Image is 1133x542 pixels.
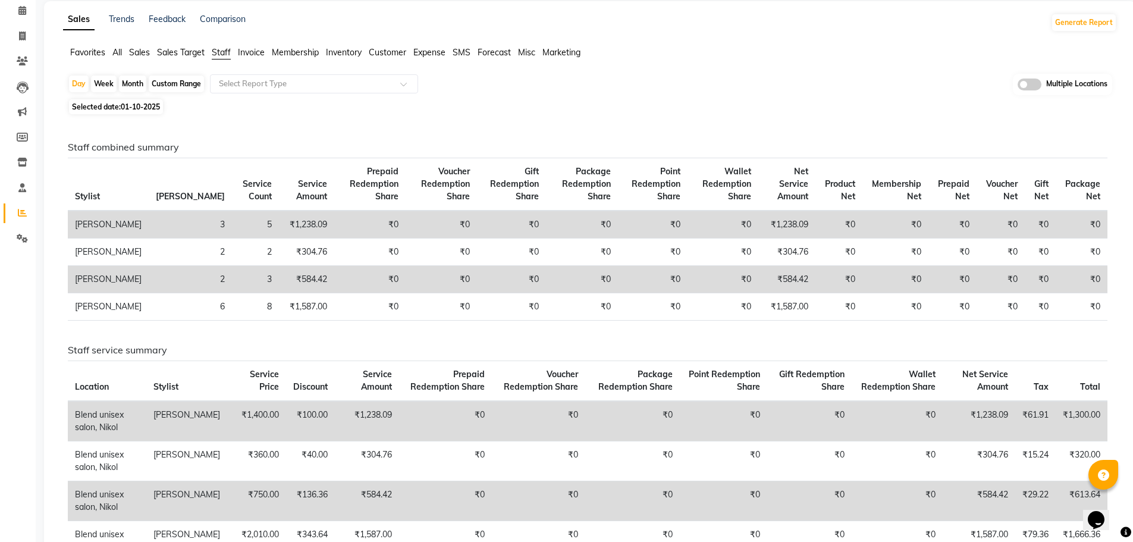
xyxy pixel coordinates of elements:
td: ₹0 [546,293,618,321]
span: Voucher Redemption Share [504,369,578,392]
td: [PERSON_NAME] [146,481,227,521]
span: Product Net [825,178,855,202]
div: Custom Range [149,76,204,92]
td: ₹1,238.09 [279,211,334,239]
span: Stylist [153,381,178,392]
span: Customer [369,47,406,58]
span: Net Service Amount [777,166,808,202]
a: Sales [63,9,95,30]
td: ₹360.00 [227,441,286,481]
td: 3 [232,266,279,293]
td: ₹0 [585,481,680,521]
td: ₹0 [688,293,758,321]
span: Misc [518,47,535,58]
td: ₹584.42 [279,266,334,293]
td: ₹1,300.00 [1056,401,1107,441]
span: Stylist [75,191,100,202]
td: [PERSON_NAME] [146,401,227,441]
td: ₹0 [406,239,477,266]
td: ₹0 [618,239,688,266]
span: 01-10-2025 [121,102,160,111]
td: ₹0 [618,266,688,293]
span: Service Amount [361,369,392,392]
td: ₹0 [1025,266,1056,293]
td: ₹0 [680,441,767,481]
td: ₹136.36 [286,481,335,521]
td: ₹0 [688,266,758,293]
span: Tax [1034,381,1049,392]
td: 6 [149,293,232,321]
span: Total [1080,381,1100,392]
td: ₹15.24 [1015,441,1056,481]
span: Voucher Net [986,178,1018,202]
td: 2 [149,266,232,293]
span: Voucher Redemption Share [421,166,470,202]
div: Month [119,76,146,92]
span: Point Redemption Share [632,166,680,202]
td: ₹0 [977,211,1025,239]
td: ₹0 [334,266,406,293]
span: Forecast [478,47,511,58]
div: Day [69,76,89,92]
td: ₹0 [546,266,618,293]
td: ₹0 [767,401,852,441]
td: 2 [149,239,232,266]
td: ₹61.91 [1015,401,1056,441]
td: ₹0 [852,401,942,441]
td: ₹0 [1025,211,1056,239]
td: ₹0 [862,239,928,266]
td: ₹1,238.09 [758,211,816,239]
td: ₹0 [1025,239,1056,266]
span: Wallet Redemption Share [702,166,751,202]
span: Point Redemption Share [689,369,760,392]
td: ₹0 [862,211,928,239]
span: Location [75,381,109,392]
span: Membership Net [872,178,921,202]
td: ₹0 [334,239,406,266]
td: Blend unisex salon, Nikol [68,401,146,441]
span: Sales Target [157,47,205,58]
span: Service Amount [296,178,327,202]
td: ₹0 [406,266,477,293]
td: ₹0 [852,441,942,481]
td: ₹750.00 [227,481,286,521]
td: ₹0 [546,239,618,266]
span: [PERSON_NAME] [156,191,225,202]
a: Feedback [149,14,186,24]
span: Prepaid Redemption Share [350,166,398,202]
td: ₹584.42 [943,481,1015,521]
td: ₹0 [477,211,546,239]
td: ₹1,587.00 [758,293,816,321]
td: ₹0 [688,239,758,266]
td: ₹0 [767,441,852,481]
h6: Staff combined summary [68,142,1107,153]
span: Inventory [326,47,362,58]
td: 2 [232,239,279,266]
span: Gift Redemption Share [779,369,845,392]
span: Gift Net [1034,178,1049,202]
td: [PERSON_NAME] [146,441,227,481]
td: ₹0 [477,266,546,293]
td: ₹0 [815,211,862,239]
td: ₹1,587.00 [279,293,334,321]
span: SMS [453,47,470,58]
td: [PERSON_NAME] [68,293,149,321]
td: ₹0 [862,293,928,321]
span: Favorites [70,47,105,58]
span: Wallet Redemption Share [861,369,936,392]
span: Marketing [542,47,580,58]
td: ₹0 [928,239,977,266]
td: ₹1,238.09 [943,401,1015,441]
span: Net Service Amount [962,369,1008,392]
td: ₹0 [399,481,492,521]
td: ₹0 [492,441,585,481]
td: ₹0 [1056,266,1107,293]
td: ₹0 [399,401,492,441]
span: Membership [272,47,319,58]
span: Multiple Locations [1046,79,1107,90]
span: Staff [212,47,231,58]
td: ₹0 [406,293,477,321]
iframe: chat widget [1083,494,1121,530]
td: ₹0 [546,211,618,239]
td: ₹0 [680,481,767,521]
